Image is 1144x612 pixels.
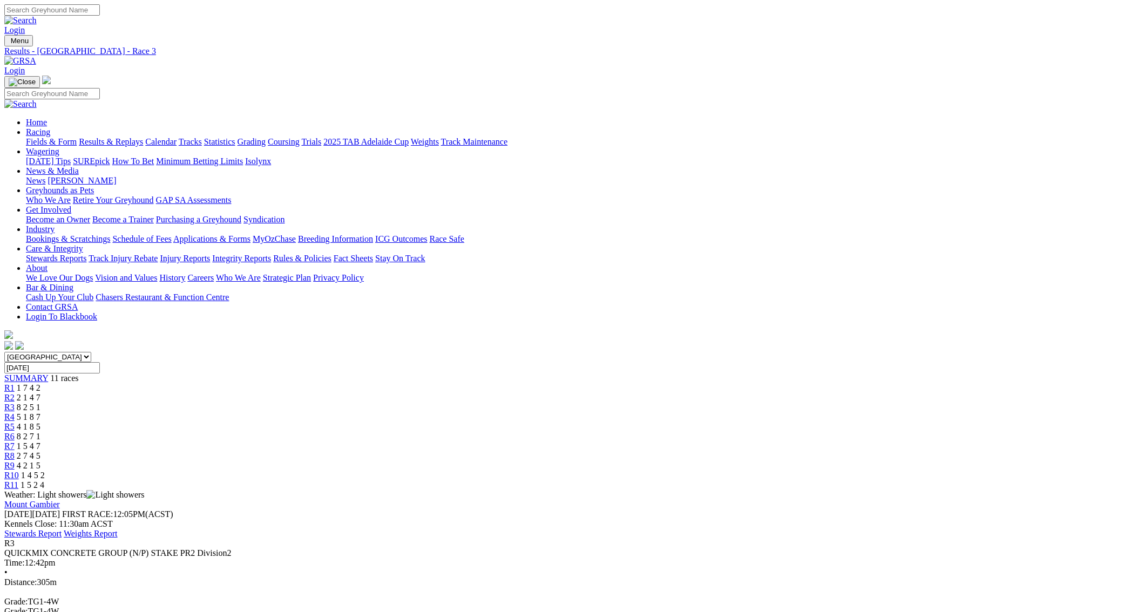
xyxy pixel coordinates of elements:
[4,597,28,606] span: Grade:
[26,176,1140,186] div: News & Media
[15,341,24,350] img: twitter.svg
[48,176,116,185] a: [PERSON_NAME]
[26,293,93,302] a: Cash Up Your Club
[11,37,29,45] span: Menu
[26,225,55,234] a: Industry
[313,273,364,282] a: Privacy Policy
[26,254,86,263] a: Stewards Reports
[4,403,15,412] a: R3
[17,403,40,412] span: 8 2 5 1
[4,558,1140,568] div: 12:42pm
[4,490,145,499] span: Weather: Light showers
[4,383,15,392] a: R1
[26,147,59,156] a: Wagering
[62,509,173,519] span: 12:05PM(ACST)
[21,480,44,489] span: 1 5 2 4
[26,137,77,146] a: Fields & Form
[4,509,60,519] span: [DATE]
[4,16,37,25] img: Search
[73,157,110,166] a: SUREpick
[26,244,83,253] a: Care & Integrity
[4,330,13,339] img: logo-grsa-white.png
[4,500,60,509] a: Mount Gambier
[95,273,157,282] a: Vision and Values
[4,577,1140,587] div: 305m
[26,263,48,273] a: About
[4,461,15,470] span: R9
[4,393,15,402] a: R2
[17,393,40,402] span: 2 1 4 7
[89,254,158,263] a: Track Injury Rebate
[411,137,439,146] a: Weights
[4,597,1140,607] div: TG1-4W
[26,234,110,243] a: Bookings & Scratchings
[4,4,100,16] input: Search
[17,422,40,431] span: 4 1 8 5
[4,35,33,46] button: Toggle navigation
[9,78,36,86] img: Close
[4,451,15,460] a: R8
[179,137,202,146] a: Tracks
[26,234,1140,244] div: Industry
[26,273,1140,283] div: About
[21,471,45,480] span: 1 4 5 2
[17,461,40,470] span: 4 2 1 5
[429,234,464,243] a: Race Safe
[160,254,210,263] a: Injury Reports
[334,254,373,263] a: Fact Sheets
[26,127,50,137] a: Racing
[26,254,1140,263] div: Care & Integrity
[17,441,40,451] span: 1 5 4 7
[26,215,90,224] a: Become an Owner
[26,273,93,282] a: We Love Our Dogs
[4,88,100,99] input: Search
[4,56,36,66] img: GRSA
[4,529,62,538] a: Stewards Report
[441,137,507,146] a: Track Maintenance
[26,302,78,311] a: Contact GRSA
[245,157,271,166] a: Isolynx
[4,441,15,451] a: R7
[26,137,1140,147] div: Racing
[62,509,113,519] span: FIRST RACE:
[4,422,15,431] a: R5
[42,76,51,84] img: logo-grsa-white.png
[253,234,296,243] a: MyOzChase
[26,195,1140,205] div: Greyhounds as Pets
[4,577,37,587] span: Distance:
[4,373,48,383] a: SUMMARY
[4,471,19,480] a: R10
[112,234,171,243] a: Schedule of Fees
[92,215,154,224] a: Become a Trainer
[212,254,271,263] a: Integrity Reports
[273,254,331,263] a: Rules & Policies
[301,137,321,146] a: Trials
[4,568,8,577] span: •
[26,157,1140,166] div: Wagering
[145,137,177,146] a: Calendar
[216,273,261,282] a: Who We Are
[26,283,73,292] a: Bar & Dining
[4,432,15,441] a: R6
[4,341,13,350] img: facebook.svg
[156,157,243,166] a: Minimum Betting Limits
[375,234,427,243] a: ICG Outcomes
[26,195,71,205] a: Who We Are
[4,519,1140,529] div: Kennels Close: 11:30am ACST
[4,480,18,489] a: R11
[73,195,154,205] a: Retire Your Greyhound
[4,76,40,88] button: Toggle navigation
[96,293,229,302] a: Chasers Restaurant & Function Centre
[4,362,100,373] input: Select date
[4,412,15,421] a: R4
[159,273,185,282] a: History
[26,205,71,214] a: Get Involved
[26,157,71,166] a: [DATE] Tips
[4,548,1140,558] div: QUICKMIX CONCRETE GROUP (N/P) STAKE PR2 Division2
